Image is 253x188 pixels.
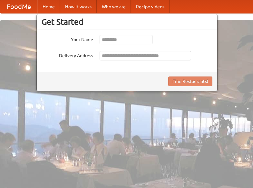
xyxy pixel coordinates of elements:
[168,76,212,86] button: Find Restaurants!
[37,0,60,13] a: Home
[42,51,93,59] label: Delivery Address
[42,35,93,43] label: Your Name
[42,17,212,27] h3: Get Started
[131,0,170,13] a: Recipe videos
[0,0,37,13] a: FoodMe
[60,0,97,13] a: How it works
[97,0,131,13] a: Who we are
